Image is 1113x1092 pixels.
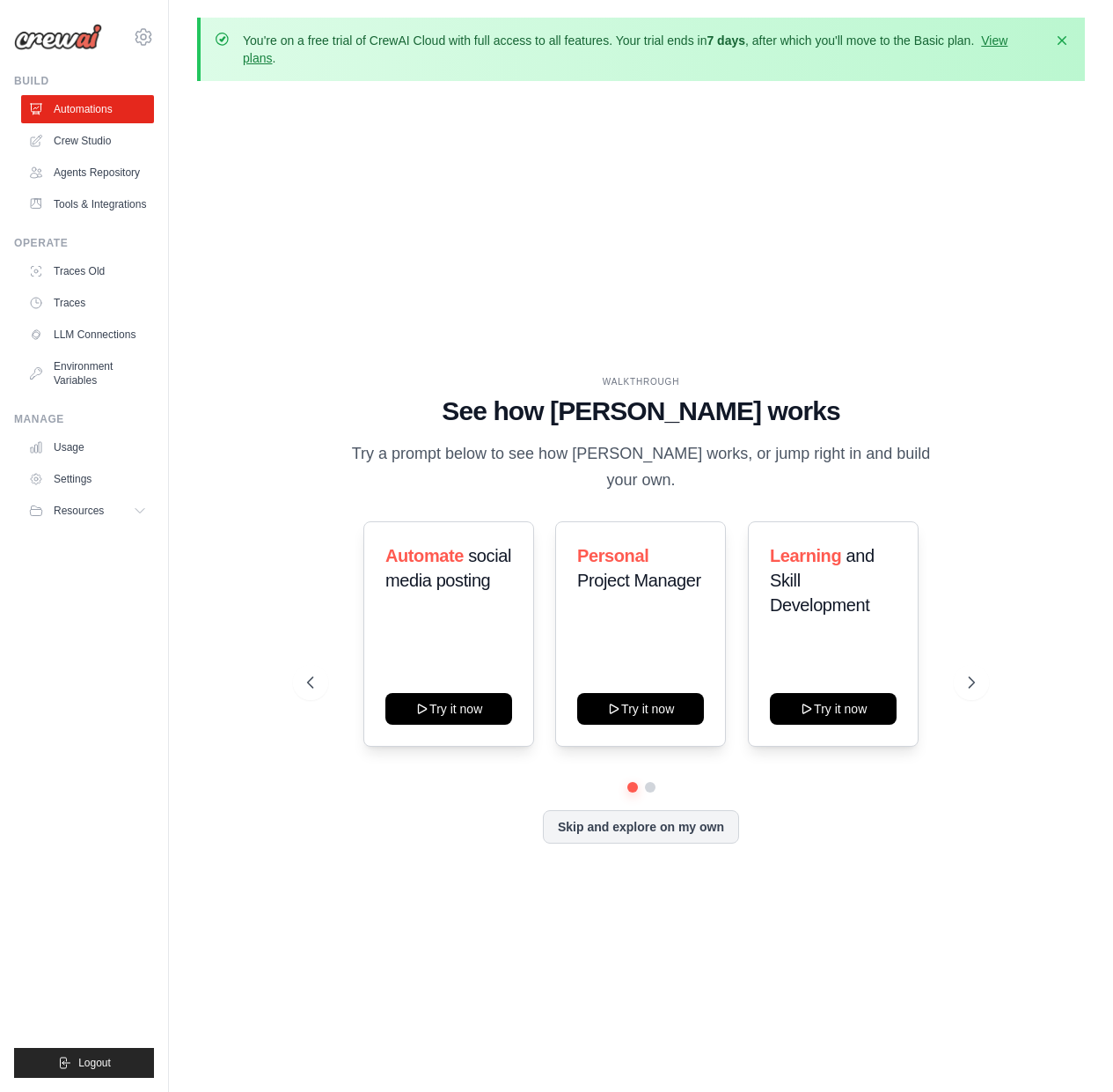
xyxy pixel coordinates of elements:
div: WALKTHROUGH [307,375,975,388]
span: Automate [385,546,464,565]
a: Traces [21,289,154,317]
span: social media posting [385,546,511,590]
span: Project Manager [577,571,701,590]
a: Usage [21,433,154,461]
button: Try it now [385,693,512,725]
button: Skip and explore on my own [543,810,739,844]
span: Logout [78,1056,111,1070]
span: Personal [577,546,648,565]
strong: 7 days [707,33,745,48]
span: Learning [770,546,841,565]
a: LLM Connections [21,321,154,349]
a: Agents Repository [21,159,154,187]
a: Tools & Integrations [21,190,154,218]
div: Manage [14,412,154,426]
button: Resources [21,497,154,525]
div: Build [14,74,154,88]
a: Automations [21,95,154,123]
a: Settings [21,465,154,493]
div: Operate [14,236,154,250]
a: Environment Variables [21,352,154,395]
h1: See how [PERSON_NAME] works [307,395,975,427]
span: and Skill Development [770,546,875,615]
button: Try it now [577,693,704,725]
p: You're on a free trial of CrewAI Cloud with full access to all features. Your trial ends in , aft... [243,32,1043,67]
button: Try it now [770,693,897,725]
p: Try a prompt below to see how [PERSON_NAME] works, or jump right in and build your own. [346,441,937,493]
button: Logout [14,1048,154,1078]
a: Crew Studio [21,127,154,155]
span: Resources [54,504,104,518]
img: Logo [14,24,102,50]
a: Traces Old [21,257,154,285]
